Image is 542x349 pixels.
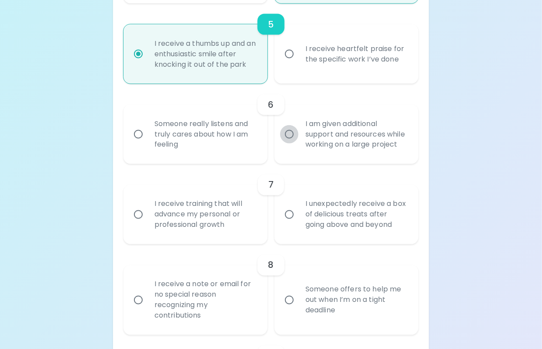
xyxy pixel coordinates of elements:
div: I receive a note or email for no special reason recognizing my contributions [148,269,263,332]
h6: 5 [268,17,274,31]
div: I receive a thumbs up and an enthusiastic smile after knocking it out of the park [148,28,263,80]
div: I unexpectedly receive a box of delicious treats after going above and beyond [298,188,414,241]
h6: 6 [268,98,274,112]
div: I receive heartfelt praise for the specific work I’ve done [298,33,414,75]
div: choice-group-check [123,84,419,164]
div: choice-group-check [123,244,419,335]
div: Someone offers to help me out when I’m on a tight deadline [298,274,414,326]
h6: 8 [268,258,274,272]
div: choice-group-check [123,3,419,84]
div: Someone really listens and truly cares about how I am feeling [148,108,263,161]
div: I receive training that will advance my personal or professional growth [148,188,263,241]
div: choice-group-check [123,164,419,244]
div: I am given additional support and resources while working on a large project [298,108,414,161]
h6: 7 [268,178,274,192]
